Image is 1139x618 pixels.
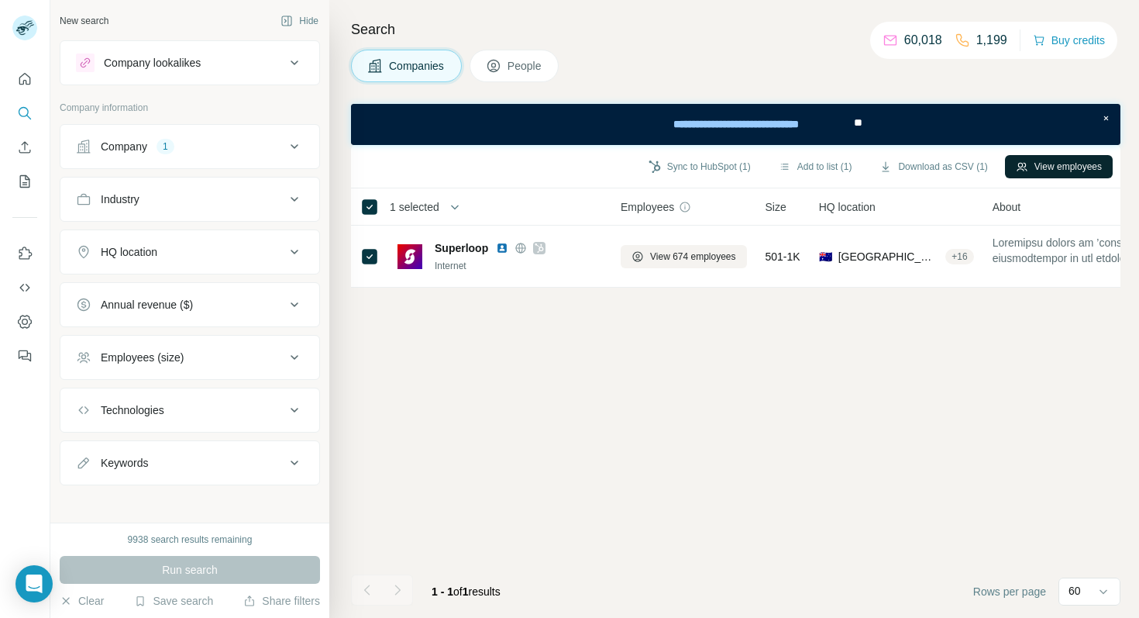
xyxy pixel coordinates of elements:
span: 1 selected [390,199,439,215]
button: Keywords [60,444,319,482]
div: Technologies [101,402,164,418]
button: Hide [270,9,329,33]
span: 🇦🇺 [819,249,832,264]
div: Industry [101,192,139,207]
div: Company lookalikes [104,55,201,71]
p: 60 [1068,583,1081,599]
button: Enrich CSV [12,133,37,161]
button: Buy credits [1033,29,1105,51]
img: Logo of Superloop [397,244,422,269]
button: Use Surfe API [12,274,37,302]
span: People [508,58,543,74]
img: Avatar [12,16,37,40]
button: Annual revenue ($) [60,286,319,323]
button: Clear [60,593,104,609]
div: Employees (size) [101,350,184,365]
button: View employees [1005,155,1113,178]
span: results [432,585,501,598]
button: Company1 [60,128,319,165]
div: 1 [157,140,174,154]
button: Industry [60,181,319,218]
div: 9938 search results remaining [128,533,253,547]
button: Use Surfe on LinkedIn [12,240,37,268]
iframe: Banner [351,104,1120,145]
button: Feedback [12,342,37,370]
div: Company [101,139,147,154]
button: Download as CSV (1) [869,155,998,178]
p: Company information [60,101,320,115]
div: Annual revenue ($) [101,297,193,312]
button: Share filters [243,593,320,609]
button: Add to list (1) [768,155,863,178]
p: 1,199 [976,31,1007,50]
span: Rows per page [973,584,1046,599]
span: 1 [463,585,469,598]
button: Search [12,99,37,127]
button: Save search [134,593,213,609]
span: 501-1K [766,249,800,264]
button: HQ location [60,233,319,271]
span: Superloop [435,240,488,256]
span: HQ location [819,199,876,215]
div: Keywords [101,455,148,471]
p: 60,018 [904,31,942,50]
span: Companies [389,58,446,74]
span: Size [766,199,786,215]
img: LinkedIn logo [496,242,508,254]
span: About [993,199,1021,215]
div: + 16 [945,250,973,264]
button: View 674 employees [621,245,747,268]
div: HQ location [101,244,157,260]
div: New search [60,14,108,28]
button: Company lookalikes [60,44,319,81]
button: Sync to HubSpot (1) [638,155,762,178]
button: Technologies [60,392,319,429]
span: of [453,585,463,598]
h4: Search [351,19,1120,40]
span: View 674 employees [650,250,736,264]
span: Employees [621,199,674,215]
button: Employees (size) [60,339,319,376]
button: Dashboard [12,308,37,336]
button: Quick start [12,65,37,93]
div: Open Intercom Messenger [15,565,53,602]
span: [GEOGRAPHIC_DATA], [GEOGRAPHIC_DATA] [838,249,940,264]
button: My lists [12,167,37,195]
span: 1 - 1 [432,585,453,598]
div: Internet [435,259,602,273]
